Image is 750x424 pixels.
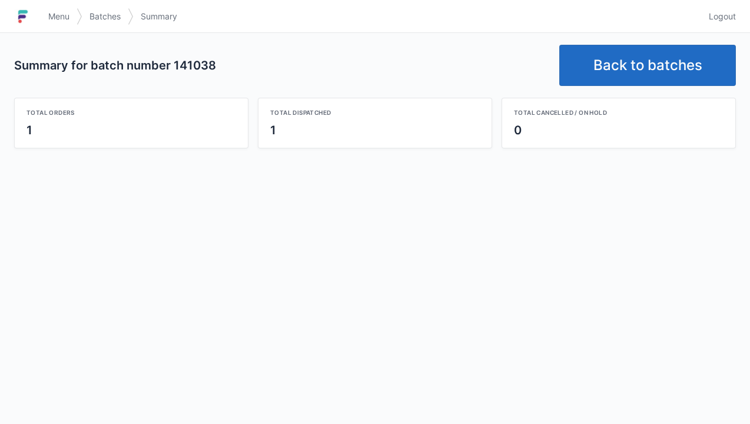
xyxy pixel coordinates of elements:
div: Total dispatched [270,108,480,117]
div: 1 [270,122,480,138]
div: 1 [26,122,236,138]
span: Batches [89,11,121,22]
a: Summary [134,6,184,27]
a: Menu [41,6,77,27]
span: Summary [141,11,177,22]
img: logo-small.jpg [14,7,32,26]
a: Batches [82,6,128,27]
span: Menu [48,11,69,22]
h2: Summary for batch number 141038 [14,57,550,74]
img: svg> [128,2,134,31]
div: Total orders [26,108,236,117]
a: Logout [702,6,736,27]
div: 0 [514,122,724,138]
a: Back to batches [559,45,736,86]
span: Logout [709,11,736,22]
img: svg> [77,2,82,31]
div: Total cancelled / on hold [514,108,724,117]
